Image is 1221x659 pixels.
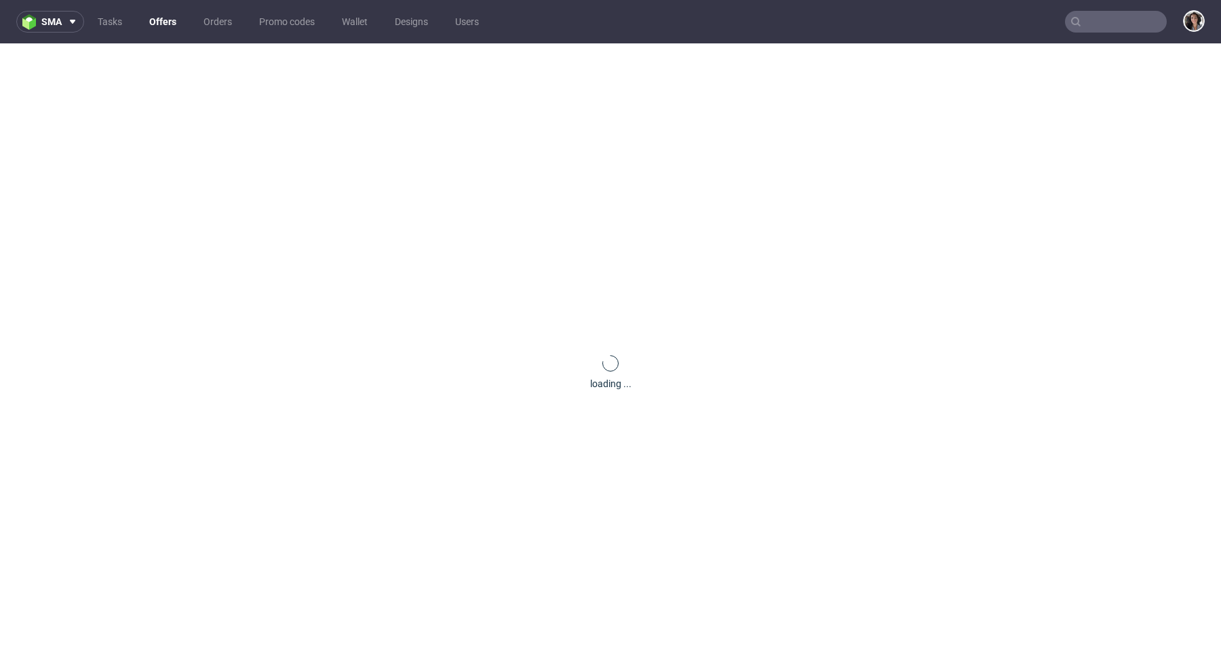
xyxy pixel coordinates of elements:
[1184,12,1203,31] img: Moreno Martinez Cristina
[41,17,62,26] span: sma
[141,11,185,33] a: Offers
[387,11,436,33] a: Designs
[251,11,323,33] a: Promo codes
[90,11,130,33] a: Tasks
[195,11,240,33] a: Orders
[447,11,487,33] a: Users
[590,377,632,391] div: loading ...
[334,11,376,33] a: Wallet
[22,14,41,30] img: logo
[16,11,84,33] button: sma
